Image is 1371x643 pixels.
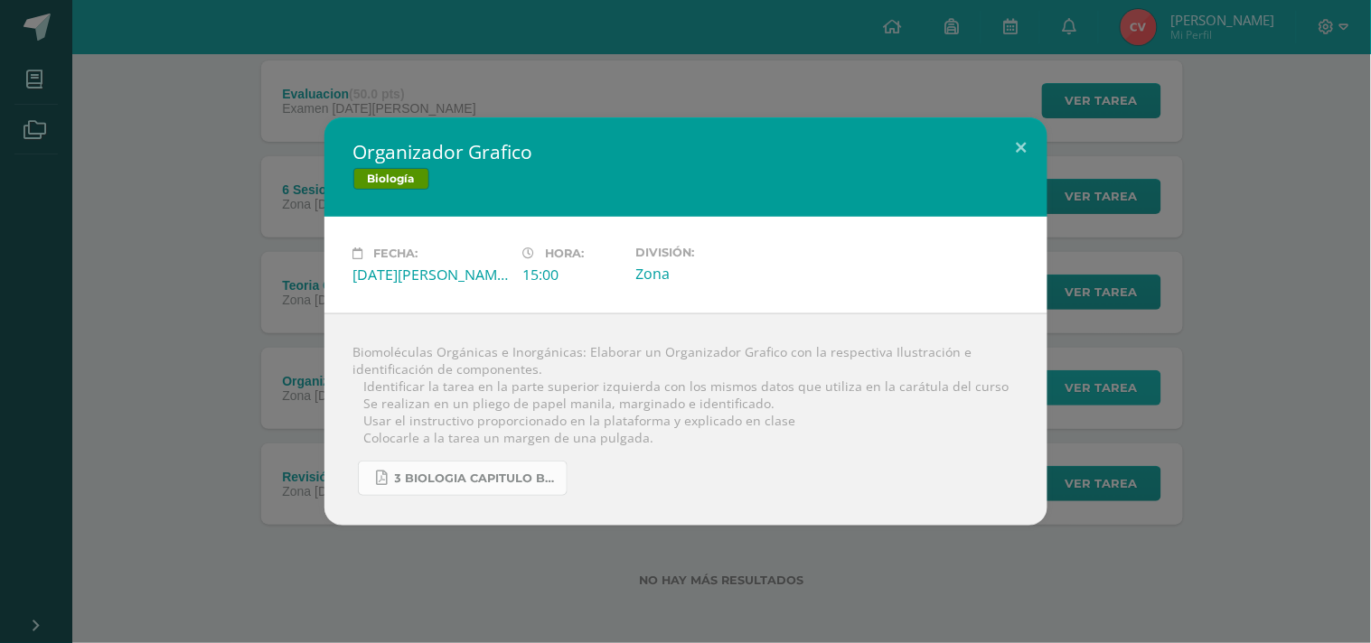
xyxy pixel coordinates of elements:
div: 15:00 [523,265,622,284]
button: Close (Esc) [996,117,1047,179]
a: 3 BIOLOGIA capitulo biomoleculas 2.pdf [358,461,568,496]
label: División: [636,246,792,259]
span: Biología [353,168,429,190]
span: Hora: [546,247,585,260]
div: [DATE][PERSON_NAME] [353,265,509,284]
div: Zona [636,264,792,284]
span: 3 BIOLOGIA capitulo biomoleculas 2.pdf [395,471,558,486]
h2: Organizador Grafico [353,139,1019,164]
span: Fecha: [374,247,418,260]
div: Biomoléculas Orgánicas e Inorgánicas: Elaborar un Organizador Grafico con la respectiva Ilustraci... [324,313,1047,526]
